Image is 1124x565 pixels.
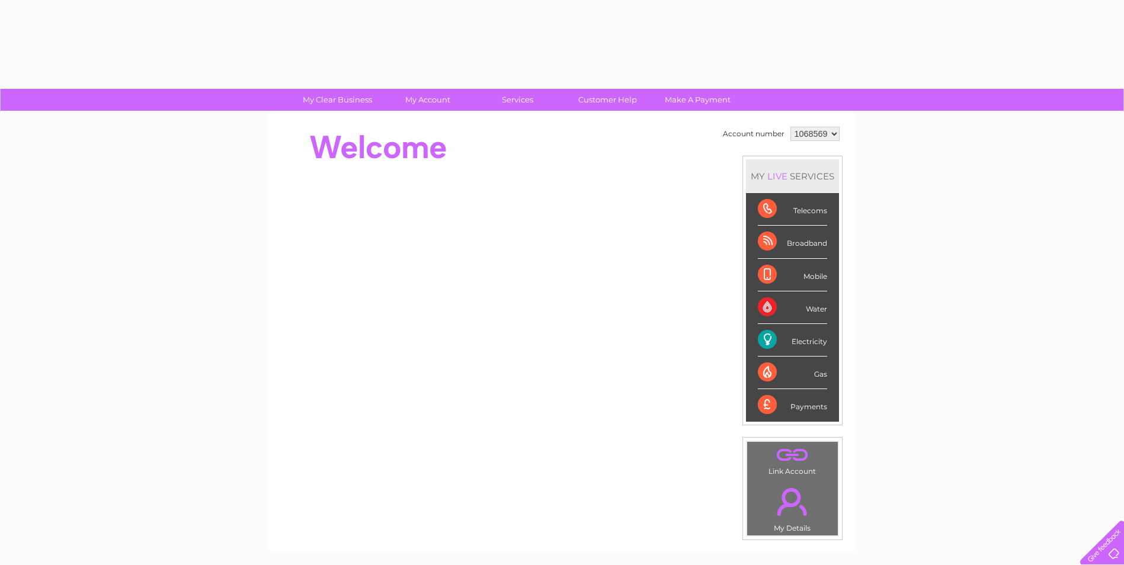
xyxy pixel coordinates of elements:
a: Make A Payment [649,89,747,111]
a: My Clear Business [289,89,386,111]
td: Link Account [747,441,838,479]
a: . [750,481,835,522]
div: Payments [758,389,827,421]
div: LIVE [765,171,790,182]
div: Electricity [758,324,827,357]
div: MY SERVICES [746,159,839,193]
div: Mobile [758,259,827,291]
div: Telecoms [758,193,827,226]
div: Water [758,291,827,324]
a: Services [469,89,566,111]
div: Gas [758,357,827,389]
div: Broadband [758,226,827,258]
a: Customer Help [559,89,657,111]
td: Account number [720,124,787,144]
a: My Account [379,89,476,111]
a: . [750,445,835,466]
td: My Details [747,478,838,536]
